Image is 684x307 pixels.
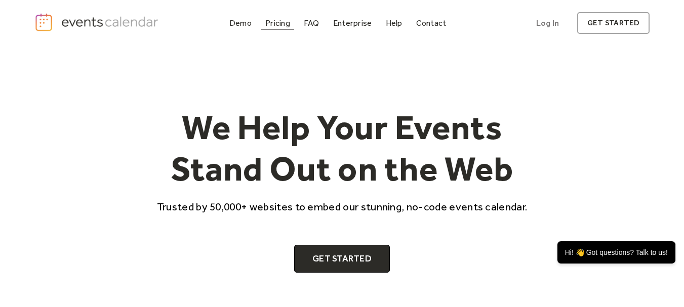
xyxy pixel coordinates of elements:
[382,16,407,30] a: Help
[148,107,537,189] h1: We Help Your Events Stand Out on the Web
[386,20,403,26] div: Help
[229,20,252,26] div: Demo
[34,13,161,32] a: home
[304,20,319,26] div: FAQ
[577,12,650,34] a: get started
[412,16,451,30] a: Contact
[300,16,324,30] a: FAQ
[225,16,256,30] a: Demo
[416,20,447,26] div: Contact
[526,12,569,34] a: Log In
[294,245,390,273] a: Get Started
[333,20,372,26] div: Enterprise
[329,16,376,30] a: Enterprise
[148,199,537,214] p: Trusted by 50,000+ websites to embed our stunning, no-code events calendar.
[265,20,290,26] div: Pricing
[261,16,294,30] a: Pricing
